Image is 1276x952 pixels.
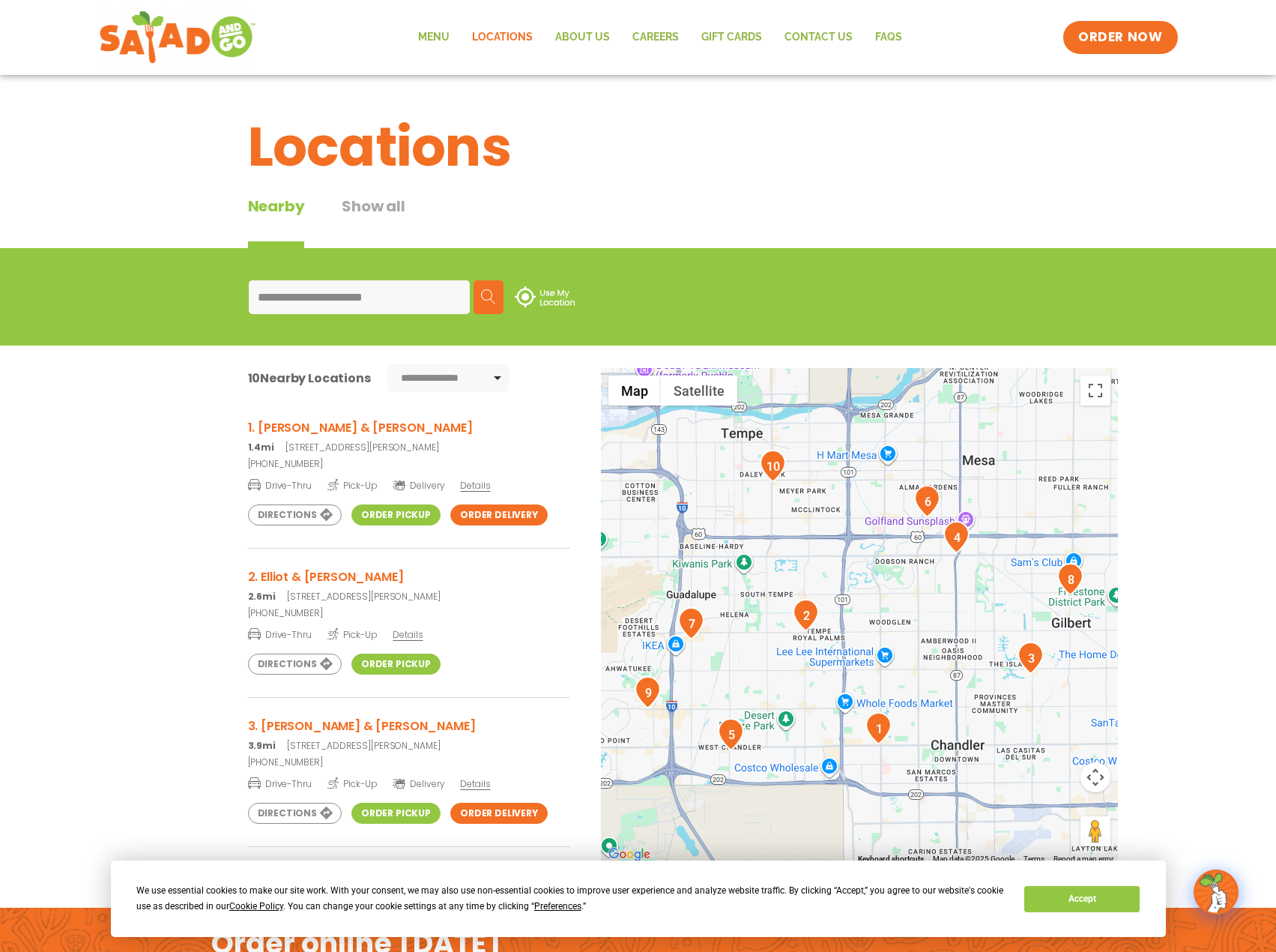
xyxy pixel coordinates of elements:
a: ORDER NOW [1063,21,1177,54]
img: wpChatIcon [1195,871,1237,913]
h1: Locations [248,106,1029,187]
a: Drive-Thru Pick-Up Delivery Details [248,772,570,791]
p: [STREET_ADDRESS][PERSON_NAME] [248,739,570,753]
p: [STREET_ADDRESS][PERSON_NAME] [248,441,570,454]
span: Details [460,479,490,492]
div: 8 [1057,563,1083,595]
h3: 1. [PERSON_NAME] & [PERSON_NAME] [248,418,570,437]
button: Show street map [608,376,661,406]
span: Delivery [393,479,444,492]
a: Order Delivery [450,803,548,824]
span: Preferences [534,901,581,912]
div: 2 [793,599,819,631]
div: 9 [635,676,661,708]
a: About Us [544,20,621,55]
a: Order Pickup [351,504,441,525]
a: Order Delivery [450,504,548,525]
span: Map data ©2025 Google [933,855,1015,863]
strong: 3.9mi [248,739,276,752]
a: Careers [621,20,690,55]
a: Directions [248,654,342,675]
a: Drive-Thru Pick-Up Delivery Details [248,474,570,492]
span: Delivery [393,777,444,791]
a: Directions [248,803,342,824]
button: Drag Pegman onto the map to open Street View [1080,816,1110,846]
span: Pick-Up [327,776,378,791]
span: 10 [248,370,261,387]
img: use-location.svg [515,286,575,307]
a: Contact Us [773,20,864,55]
a: 3. [PERSON_NAME] & [PERSON_NAME] 3.9mi[STREET_ADDRESS][PERSON_NAME] [248,717,570,753]
div: Tabbed content [248,195,443,248]
img: new-SAG-logo-768×292 [99,7,257,67]
a: GIFT CARDS [690,20,773,55]
button: Show all [342,195,405,248]
a: Menu [407,20,461,55]
a: Order Pickup [351,803,441,824]
a: 1. [PERSON_NAME] & [PERSON_NAME] 1.4mi[STREET_ADDRESS][PERSON_NAME] [248,418,570,454]
span: Drive-Thru [248,627,312,642]
img: Google [605,845,654,864]
h3: 2. Elliot & [PERSON_NAME] [248,567,570,586]
div: 6 [914,485,940,517]
a: FAQs [864,20,913,55]
a: [PHONE_NUMBER] [248,606,570,620]
a: 2. Elliot & [PERSON_NAME] 2.6mi[STREET_ADDRESS][PERSON_NAME] [248,567,570,603]
a: Directions [248,504,342,525]
span: Drive-Thru [248,776,312,791]
span: Drive-Thru [248,477,312,492]
div: 1 [865,712,892,744]
div: 7 [678,607,704,639]
a: Terms (opens in new tab) [1023,855,1044,863]
a: Open this area in Google Maps (opens a new window) [605,845,654,864]
span: Pick-Up [327,627,378,642]
span: Details [393,628,423,641]
p: [STREET_ADDRESS][PERSON_NAME] [248,590,570,603]
div: Nearby [248,195,305,248]
strong: 2.6mi [248,590,276,603]
span: ORDER NOW [1078,28,1162,46]
div: Cookie Consent Prompt [111,861,1166,937]
button: Toggle fullscreen view [1080,376,1110,406]
div: 3 [1018,642,1044,674]
a: Drive-Thru Pick-Up Details [248,623,570,642]
h3: 3. [PERSON_NAME] & [PERSON_NAME] [248,717,570,735]
div: 10 [760,450,786,482]
div: 5 [718,718,744,750]
a: Locations [461,20,544,55]
button: Map camera controls [1080,762,1110,792]
span: Cookie Policy [229,901,283,912]
button: Keyboard shortcuts [858,854,924,864]
button: Accept [1024,886,1140,912]
div: We use essential cookies to make our site work. With your consent, we may also use non-essential ... [136,883,1006,915]
span: Pick-Up [327,477,378,492]
span: Details [460,777,490,790]
div: Nearby Locations [248,369,371,388]
button: Show satellite imagery [661,376,737,406]
a: [PHONE_NUMBER] [248,756,570,769]
img: search.svg [481,289,496,304]
strong: 1.4mi [248,441,274,454]
div: 4 [943,521,970,553]
a: Order Pickup [351,654,441,675]
nav: Menu [407,20,913,55]
a: [PHONE_NUMBER] [248,457,570,471]
a: Report a map error [1053,855,1113,863]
